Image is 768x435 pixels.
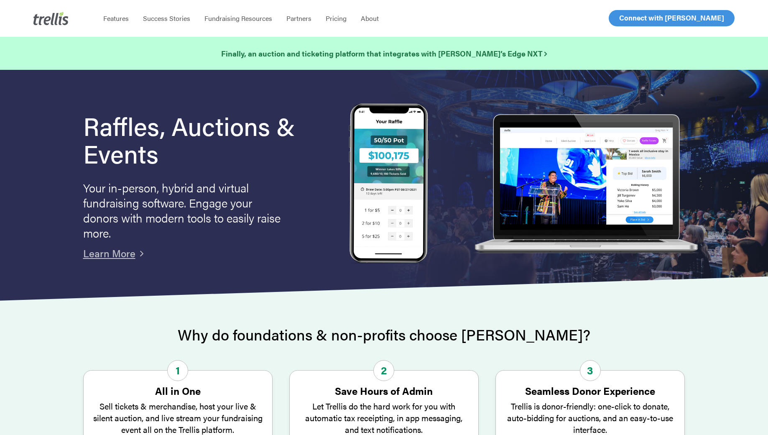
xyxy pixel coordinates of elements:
[83,246,135,260] a: Learn More
[83,326,685,343] h2: Why do foundations & non-profits choose [PERSON_NAME]?
[33,12,69,25] img: Trellis
[197,14,279,23] a: Fundraising Resources
[143,13,190,23] span: Success Stories
[470,114,702,254] img: rafflelaptop_mac_optim.png
[326,13,347,23] span: Pricing
[136,14,197,23] a: Success Stories
[349,103,429,265] img: Trellis Raffles, Auctions and Event Fundraising
[96,14,136,23] a: Features
[335,384,433,398] strong: Save Hours of Admin
[319,14,354,23] a: Pricing
[580,360,601,381] span: 3
[83,112,319,167] h1: Raffles, Auctions & Events
[373,360,394,381] span: 2
[525,384,655,398] strong: Seamless Donor Experience
[361,13,379,23] span: About
[279,14,319,23] a: Partners
[221,48,547,59] strong: Finally, an auction and ticketing platform that integrates with [PERSON_NAME]’s Edge NXT
[155,384,201,398] strong: All in One
[286,13,311,23] span: Partners
[103,13,129,23] span: Features
[609,10,735,26] a: Connect with [PERSON_NAME]
[619,13,724,23] span: Connect with [PERSON_NAME]
[204,13,272,23] span: Fundraising Resources
[83,180,284,240] p: Your in-person, hybrid and virtual fundraising software. Engage your donors with modern tools to ...
[221,48,547,59] a: Finally, an auction and ticketing platform that integrates with [PERSON_NAME]’s Edge NXT
[354,14,386,23] a: About
[167,360,188,381] span: 1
